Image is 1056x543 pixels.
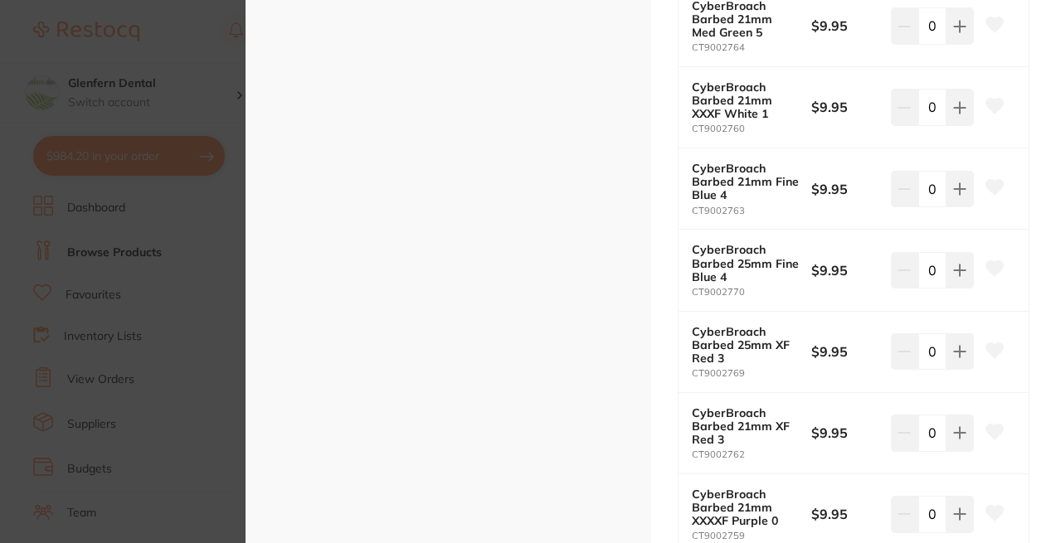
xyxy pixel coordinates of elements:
small: CT9002763 [692,206,811,216]
b: CyberBroach Barbed 21mm XF Red 3 [692,406,800,446]
b: $9.95 [811,424,883,442]
b: $9.95 [811,505,883,523]
b: $9.95 [811,98,883,116]
small: CT9002760 [692,124,811,134]
b: $9.95 [811,180,883,198]
b: $9.95 [811,342,883,361]
b: $9.95 [811,17,883,35]
b: CyberBroach Barbed 25mm XF Red 3 [692,325,800,365]
small: CT9002769 [692,368,811,379]
b: $9.95 [811,261,883,279]
b: CyberBroach Barbed 25mm Fine Blue 4 [692,243,800,283]
b: CyberBroach Barbed 21mm Fine Blue 4 [692,162,800,201]
b: CyberBroach Barbed 21mm XXXXF Purple 0 [692,487,800,527]
small: CT9002770 [692,287,811,298]
small: CT9002759 [692,531,811,541]
b: CyberBroach Barbed 21mm XXXF White 1 [692,80,800,120]
small: CT9002764 [692,42,811,53]
small: CT9002762 [692,449,811,460]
